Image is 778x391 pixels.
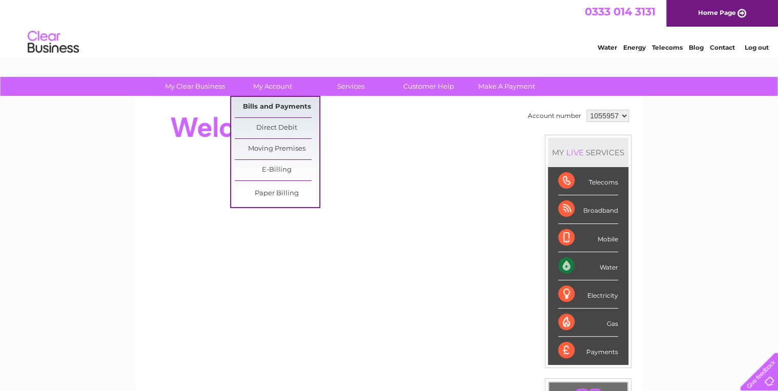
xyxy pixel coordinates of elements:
a: Bills and Payments [235,97,319,117]
div: MY SERVICES [548,138,628,167]
div: Electricity [558,280,618,308]
a: E-Billing [235,160,319,180]
a: Customer Help [386,77,471,96]
a: Log out [744,44,768,51]
a: Services [309,77,393,96]
a: Contact [710,44,735,51]
td: Account number [525,107,584,125]
div: Payments [558,337,618,364]
img: logo.png [27,27,79,58]
div: Gas [558,308,618,337]
div: Broadband [558,195,618,223]
div: Clear Business is a trading name of Verastar Limited (registered in [GEOGRAPHIC_DATA] No. 3667643... [148,6,632,50]
a: Make A Payment [464,77,549,96]
a: My Account [231,77,315,96]
a: Direct Debit [235,118,319,138]
a: Energy [623,44,646,51]
a: Paper Billing [235,183,319,204]
div: Water [558,252,618,280]
a: My Clear Business [153,77,237,96]
a: Water [598,44,617,51]
div: Telecoms [558,167,618,195]
a: 0333 014 3131 [585,5,656,18]
a: Moving Premises [235,139,319,159]
a: Blog [689,44,704,51]
a: Telecoms [652,44,683,51]
div: LIVE [564,148,586,157]
div: Mobile [558,224,618,252]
